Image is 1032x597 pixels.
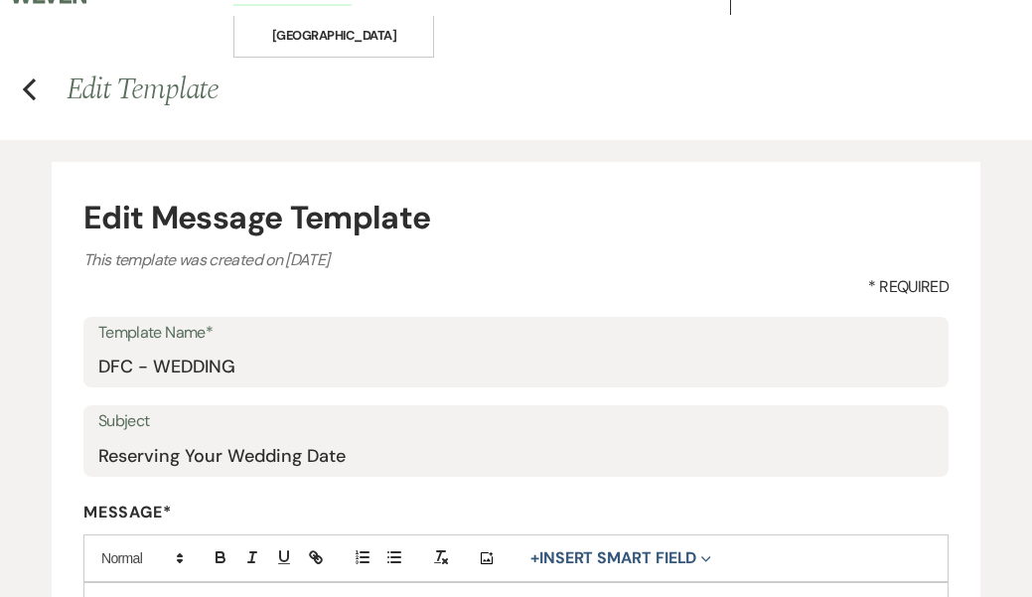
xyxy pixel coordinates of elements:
[530,550,539,566] span: +
[234,16,433,56] a: [GEOGRAPHIC_DATA]
[244,26,423,46] li: [GEOGRAPHIC_DATA]
[98,407,934,436] label: Subject
[868,275,949,299] span: * Required
[83,194,949,241] h4: Edit Message Template
[67,67,219,112] span: Edit Template
[83,502,949,522] label: Message*
[83,247,949,273] p: This template was created on [DATE]
[523,546,718,570] button: Insert Smart Field
[98,319,934,348] label: Template Name*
